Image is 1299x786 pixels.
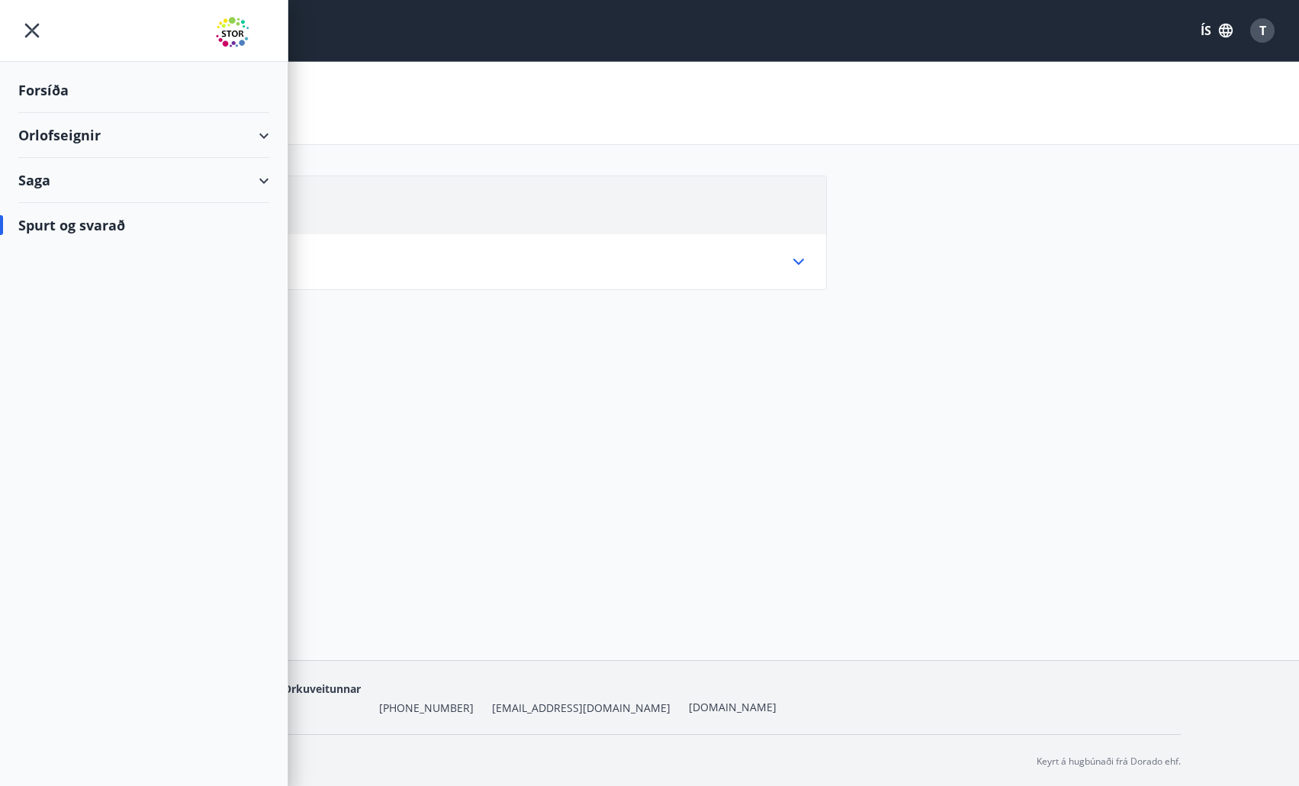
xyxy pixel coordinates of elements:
[18,203,269,247] div: Spurt og svarað
[379,701,474,716] span: [PHONE_NUMBER]
[1259,22,1266,39] span: T
[18,158,269,203] div: Saga
[689,700,777,714] a: [DOMAIN_NAME]
[1037,755,1181,768] p: Keyrt á hugbúnaði frá Dorado ehf.
[138,253,808,271] div: Almennir skilmálar
[216,17,269,47] img: union_logo
[18,68,269,113] div: Forsíða
[1192,17,1241,44] button: ÍS
[492,701,670,716] span: [EMAIL_ADDRESS][DOMAIN_NAME]
[18,17,46,44] button: menu
[18,113,269,158] div: Orlofseignir
[1244,12,1281,49] button: T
